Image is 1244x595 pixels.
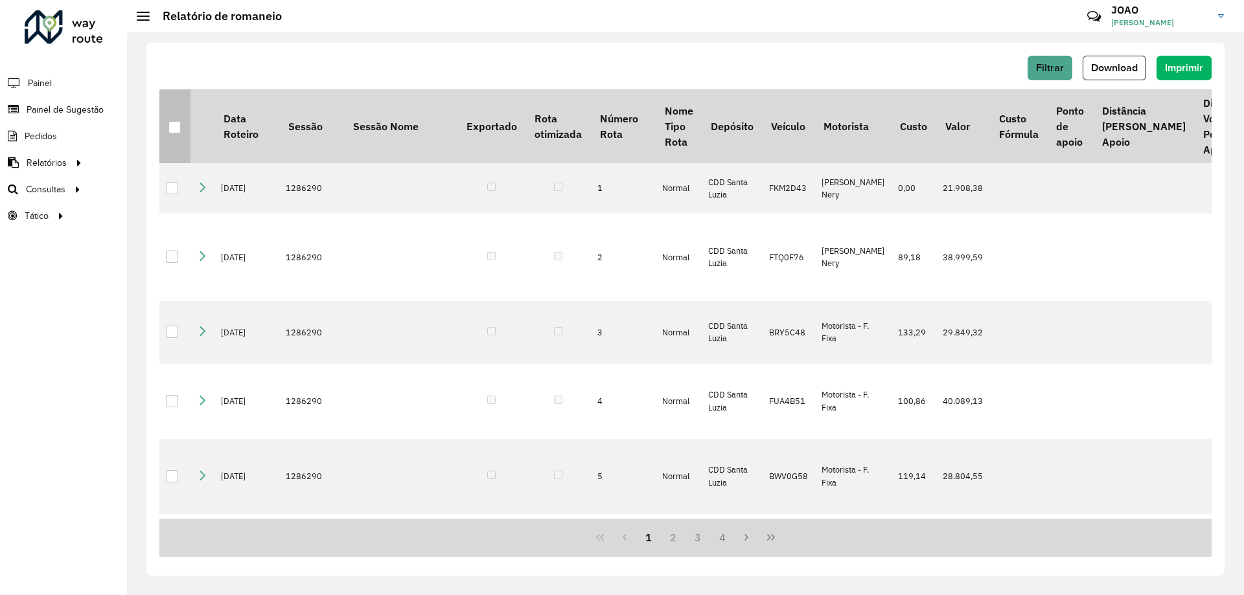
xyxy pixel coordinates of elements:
[1047,89,1092,163] th: Ponto de apoio
[214,163,279,214] td: [DATE]
[702,514,762,577] td: CDD Santa Luzia
[27,156,67,170] span: Relatórios
[763,364,815,439] td: FUA4B51
[1091,62,1138,73] span: Download
[892,514,936,577] td: 118,41
[763,439,815,514] td: BWV0G58
[936,89,990,163] th: Valor
[656,514,702,577] td: Normal
[28,76,52,90] span: Painel
[656,439,702,514] td: Normal
[1165,62,1203,73] span: Imprimir
[759,525,783,550] button: Last Page
[25,209,49,223] span: Tático
[936,514,990,577] td: 25.511,16
[591,301,656,364] td: 3
[656,89,702,163] th: Nome Tipo Rota
[763,163,815,214] td: FKM2D43
[702,214,762,301] td: CDD Santa Luzia
[214,364,279,439] td: [DATE]
[214,301,279,364] td: [DATE]
[1036,62,1064,73] span: Filtrar
[25,129,57,143] span: Pedidos
[936,163,990,214] td: 21.908,38
[279,301,344,364] td: 1286290
[661,525,685,550] button: 2
[591,89,656,163] th: Número Rota
[279,163,344,214] td: 1286290
[763,301,815,364] td: BRY5C48
[279,89,344,163] th: Sessão
[702,301,762,364] td: CDD Santa Luzia
[815,301,892,364] td: Motorista - F. Fixa
[1093,89,1194,163] th: Distância [PERSON_NAME] Apoio
[685,525,710,550] button: 3
[591,514,656,577] td: 6
[1111,4,1208,16] h3: JOAO
[815,514,892,577] td: Motorista - F. Fixa
[892,364,936,439] td: 100,86
[525,89,590,163] th: Rota otimizada
[815,163,892,214] td: [PERSON_NAME] Nery
[344,89,457,163] th: Sessão Nome
[734,525,759,550] button: Next Page
[1080,3,1108,30] a: Contato Rápido
[892,89,936,163] th: Custo
[656,301,702,364] td: Normal
[279,514,344,577] td: 1286290
[990,89,1047,163] th: Custo Fórmula
[27,103,104,117] span: Painel de Sugestão
[1111,17,1208,28] span: [PERSON_NAME]
[763,214,815,301] td: FTQ0F76
[591,439,656,514] td: 5
[214,214,279,301] td: [DATE]
[656,214,702,301] td: Normal
[936,364,990,439] td: 40.089,13
[936,214,990,301] td: 38.999,59
[637,525,662,550] button: 1
[892,214,936,301] td: 89,18
[279,214,344,301] td: 1286290
[1083,56,1146,80] button: Download
[702,89,762,163] th: Depósito
[279,439,344,514] td: 1286290
[214,89,279,163] th: Data Roteiro
[1028,56,1072,80] button: Filtrar
[656,364,702,439] td: Normal
[457,89,525,163] th: Exportado
[150,9,282,23] h2: Relatório de romaneio
[892,163,936,214] td: 0,00
[815,439,892,514] td: Motorista - F. Fixa
[1157,56,1212,80] button: Imprimir
[702,364,762,439] td: CDD Santa Luzia
[26,183,65,196] span: Consultas
[892,439,936,514] td: 119,14
[936,301,990,364] td: 29.849,32
[591,364,656,439] td: 4
[892,301,936,364] td: 133,29
[656,163,702,214] td: Normal
[763,514,815,577] td: BZF1I39
[815,89,892,163] th: Motorista
[214,439,279,514] td: [DATE]
[279,364,344,439] td: 1286290
[702,439,762,514] td: CDD Santa Luzia
[702,163,762,214] td: CDD Santa Luzia
[815,364,892,439] td: Motorista - F. Fixa
[936,439,990,514] td: 28.804,55
[763,89,815,163] th: Veículo
[815,214,892,301] td: [PERSON_NAME] Nery
[591,214,656,301] td: 2
[591,163,656,214] td: 1
[710,525,735,550] button: 4
[214,514,279,577] td: [DATE]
